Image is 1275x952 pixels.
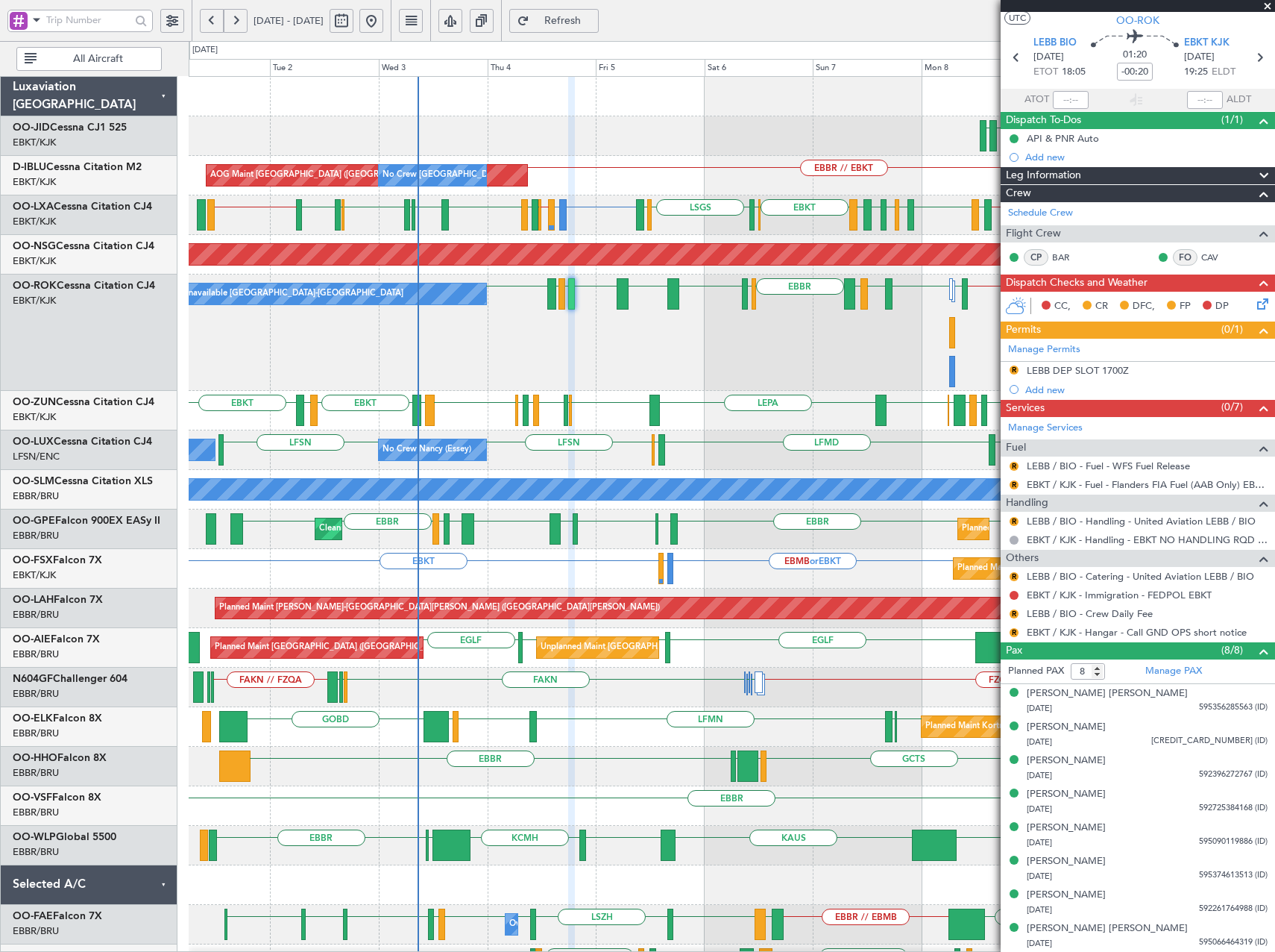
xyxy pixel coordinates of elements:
[13,634,100,645] a: OO-AIEFalcon 7X
[1027,533,1268,546] a: EBKT / KJK - Handling - EBKT NO HANDLING RQD FOR CJ
[13,608,59,621] a: EBBR/BRU
[541,636,821,659] div: Unplanned Maint [GEOGRAPHIC_DATA] ([GEOGRAPHIC_DATA] National)
[13,753,107,763] a: OO-HHOFalcon 8X
[1053,91,1089,109] input: --:--
[1199,802,1268,815] span: 592725384168 (ID)
[962,518,1232,540] div: Planned Maint [GEOGRAPHIC_DATA] ([GEOGRAPHIC_DATA] National)
[13,450,60,463] a: LFSN/ENC
[13,215,56,228] a: EBKT/KJK
[1027,686,1188,701] div: [PERSON_NAME] [PERSON_NAME]
[13,595,54,605] span: OO-LAH
[1033,36,1077,51] span: LEBB BIO
[1008,421,1083,436] a: Manage Services
[166,283,403,305] div: A/C Unavailable [GEOGRAPHIC_DATA]-[GEOGRAPHIC_DATA]
[13,674,127,684] a: N604GFChallenger 604
[509,9,599,33] button: Refresh
[13,687,59,701] a: EBBR/BRU
[1008,342,1080,357] a: Manage Permits
[596,59,705,77] div: Fri 5
[13,241,56,251] span: OO-NSG
[1024,93,1049,107] span: ATOT
[1201,251,1235,264] a: CAV
[13,516,160,526] a: OO-GPEFalcon 900EX EASy II
[1145,664,1202,679] a: Manage PAX
[13,555,102,566] a: OO-FSXFalcon 7X
[13,175,56,189] a: EBKT/KJK
[1006,550,1039,567] span: Others
[1027,921,1188,936] div: [PERSON_NAME] [PERSON_NAME]
[1010,366,1019,375] button: R
[1006,112,1081,129] span: Dispatch To-Dos
[13,410,56,424] a: EBKT/KJK
[13,241,154,251] a: OO-NSGCessna Citation CJ4
[1033,65,1058,80] span: ETOT
[13,436,152,447] a: OO-LUXCessna Citation CJ4
[1006,439,1026,457] span: Fuel
[13,792,52,803] span: OO-VSF
[13,713,102,724] a: OO-ELKFalcon 8X
[532,16,594,26] span: Refresh
[1027,938,1052,949] span: [DATE]
[13,911,102,921] a: OO-FAEFalcon 7X
[13,555,53,566] span: OO-FSX
[1027,626,1247,639] a: EBKT / KJK - Hangar - Call GND OPS short notice
[254,14,324,28] span: [DATE] - [DATE]
[1006,322,1041,339] span: Permits
[1027,821,1106,836] div: [PERSON_NAME]
[1027,607,1153,620] a: LEBB / BIO - Crew Daily Fee
[13,845,59,859] a: EBBR/BRU
[1027,871,1052,882] span: [DATE]
[1010,628,1019,637] button: R
[13,489,59,503] a: EBBR/BRU
[1133,299,1155,314] span: DFC,
[1027,132,1099,145] div: API & PNR Auto
[13,516,55,526] span: OO-GPE
[1010,572,1019,581] button: R
[1024,249,1048,266] div: CP
[1006,225,1061,242] span: Flight Crew
[957,557,1131,580] div: Planned Maint Kortrijk-[GEOGRAPHIC_DATA]
[219,597,660,619] div: Planned Maint [PERSON_NAME]-[GEOGRAPHIC_DATA][PERSON_NAME] ([GEOGRAPHIC_DATA][PERSON_NAME])
[1027,460,1190,472] a: LEBB / BIO - Fuel - WFS Fuel Release
[1027,854,1106,869] div: [PERSON_NAME]
[1027,904,1052,915] span: [DATE]
[1062,65,1086,80] span: 18:05
[1010,610,1019,619] button: R
[16,47,162,71] button: All Aircraft
[379,59,488,77] div: Wed 3
[1027,837,1052,848] span: [DATE]
[192,44,218,57] div: [DATE]
[13,806,59,819] a: EBBR/BRU
[13,397,56,407] span: OO-ZUN
[1184,65,1208,80] span: 19:25
[13,792,101,803] a: OO-VSFFalcon 8X
[162,59,271,77] div: Mon 1
[1008,206,1073,221] a: Schedule Crew
[13,162,142,172] a: D-IBLUCessna Citation M2
[1006,642,1022,660] span: Pax
[925,715,1099,738] div: Planned Maint Kortrijk-[GEOGRAPHIC_DATA]
[13,162,46,172] span: D-IBLU
[13,648,59,661] a: EBBR/BRU
[1004,11,1030,25] button: UTC
[13,122,127,133] a: OO-JIDCessna CJ1 525
[1184,50,1215,65] span: [DATE]
[13,595,103,605] a: OO-LAHFalcon 7X
[1180,299,1191,314] span: FP
[13,529,59,542] a: EBBR/BRU
[1006,400,1045,417] span: Services
[1027,703,1052,714] span: [DATE]
[13,201,152,212] a: OO-LXACessna Citation CJ4
[1184,36,1230,51] span: EBKT KJK
[13,753,57,763] span: OO-HHO
[1027,720,1106,735] div: [PERSON_NAME]
[1116,13,1159,28] span: OO-ROK
[1027,888,1106,903] div: [PERSON_NAME]
[1006,167,1081,184] span: Leg Information
[13,766,59,780] a: EBBR/BRU
[1027,515,1256,527] a: LEBB / BIO - Handling - United Aviation LEBB / BIO
[319,518,568,540] div: Cleaning [GEOGRAPHIC_DATA] ([GEOGRAPHIC_DATA] National)
[1010,517,1019,526] button: R
[13,634,51,645] span: OO-AIE
[13,436,54,447] span: OO-LUX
